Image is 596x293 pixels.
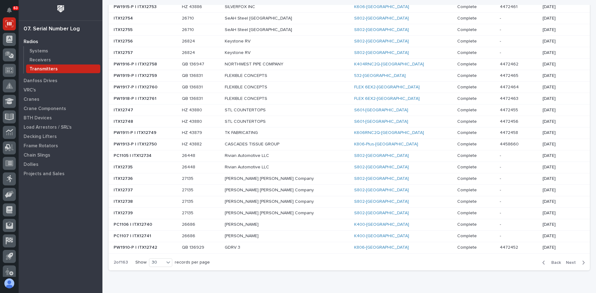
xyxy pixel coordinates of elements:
[543,73,580,78] p: [DATE]
[182,129,203,135] p: HZ 43879
[457,232,478,239] p: Complete
[24,97,39,102] p: Cranes
[543,4,580,10] p: [DATE]
[500,175,502,181] p: -
[457,209,478,216] p: Complete
[24,162,38,167] p: Dollies
[19,85,102,95] a: VRC's
[457,72,478,78] p: Complete
[182,38,196,44] p: 26824
[354,165,409,170] a: S802-[GEOGRAPHIC_DATA]
[457,3,478,10] p: Complete
[109,230,590,242] tr: PC1107 | ITX12741PC1107 | ITX12741 2668626686 [PERSON_NAME]K400-[GEOGRAPHIC_DATA] CompleteComplet...
[182,3,203,10] p: HZ 43886
[149,259,164,266] div: 30
[24,171,65,177] p: Projects and Sales
[354,16,409,21] a: S802-[GEOGRAPHIC_DATA]
[225,153,333,158] p: Rivian Automotive LLC
[225,176,333,181] p: [PERSON_NAME] [PERSON_NAME] Company
[182,83,204,90] p: QB 136831
[225,96,333,101] p: FLEXIBLE CONCEPTS
[500,15,502,21] p: -
[114,163,134,170] p: ITX12735
[225,130,333,135] p: TK FABRICATING
[457,186,478,193] p: Complete
[354,85,420,90] a: FLEX 6EX2-[GEOGRAPHIC_DATA]
[114,244,158,250] p: PW1910-P | ITX12742
[109,93,590,104] tr: PW1918-P | ITX12761PW1918-P | ITX12761 QB 136831QB 136831 FLEXIBLE CONCEPTSFLEX 6EX2-[GEOGRAPHIC_...
[114,175,134,181] p: ITX12736
[182,72,204,78] p: QB 136831
[354,233,409,239] a: K400-[GEOGRAPHIC_DATA]
[182,26,195,33] p: 26710
[109,184,590,196] tr: ITX12737ITX12737 2713527135 [PERSON_NAME] [PERSON_NAME] CompanyS802-[GEOGRAPHIC_DATA] CompleteCom...
[114,38,134,44] p: ITX12756
[457,244,478,250] p: Complete
[354,142,418,147] a: K806-Plus-[GEOGRAPHIC_DATA]
[114,221,153,227] p: PC1106 | ITX12740
[500,26,502,33] p: -
[500,3,519,10] p: 4472461
[500,118,520,124] p: 4472456
[109,81,590,93] tr: PW1917-P | ITX12760PW1917-P | ITX12760 QB 136831QB 136831 FLEXIBLE CONCEPTSFLEX 6EX2-[GEOGRAPHIC_...
[109,196,590,207] tr: ITX12738ITX12738 2713527135 [PERSON_NAME] [PERSON_NAME] CompanyS802-[GEOGRAPHIC_DATA] CompleteCom...
[457,175,478,181] p: Complete
[354,211,409,216] a: S802-[GEOGRAPHIC_DATA]
[182,118,203,124] p: HZ 43880
[182,163,196,170] p: 26448
[109,58,590,70] tr: PW1916-P | ITX12758PW1916-P | ITX12758 QB 136947QB 136947 NORTHWEST PIPE COMPANYK404RNC2Q-[GEOGRA...
[182,175,195,181] p: 27135
[354,27,409,33] a: S802-[GEOGRAPHIC_DATA]
[457,95,478,101] p: Complete
[19,76,102,85] a: Danfoss Drives
[225,27,333,33] p: SeAH Steel [GEOGRAPHIC_DATA]
[109,150,590,162] tr: PC1105 | ITX12734PC1105 | ITX12734 2644826448 Rivian Automotive LLCS802-[GEOGRAPHIC_DATA] Complet...
[354,73,406,78] a: 532-[GEOGRAPHIC_DATA]
[500,49,502,55] p: -
[109,242,590,253] tr: PW1910-P | ITX12742PW1910-P | ITX12742 QB 136929QB 136929 GDRV 3K806-[GEOGRAPHIC_DATA] CompleteCo...
[225,119,333,124] p: STL COUNTERTOPS
[109,104,590,116] tr: ITX12747ITX12747 HZ 43880HZ 43880 STL COUNTERTOPSS601-[GEOGRAPHIC_DATA] CompleteComplete 44724554...
[457,129,478,135] p: Complete
[182,198,195,204] p: 27135
[24,55,102,64] a: Receivers
[19,95,102,104] a: Cranes
[543,211,580,216] p: [DATE]
[114,83,159,90] p: PW1917-P | ITX12760
[109,1,590,13] tr: PW1915-P | ITX12753PW1915-P | ITX12753 HZ 43886HZ 43886 SILVERFOX INCK606-[GEOGRAPHIC_DATA] Compl...
[55,3,66,15] img: Workspace Logo
[500,60,520,67] p: 4472462
[225,222,333,227] p: [PERSON_NAME]
[114,198,134,204] p: ITX12738
[354,245,409,250] a: K806-[GEOGRAPHIC_DATA]
[114,186,134,193] p: ITX12737
[114,95,158,101] p: PW1918-P | ITX12761
[225,188,333,193] p: [PERSON_NAME] [PERSON_NAME] Company
[19,169,102,178] a: Projects and Sales
[543,119,580,124] p: [DATE]
[543,176,580,181] p: [DATE]
[354,130,424,135] a: K606RNC2Q-[GEOGRAPHIC_DATA]
[182,221,196,227] p: 26686
[109,139,590,150] tr: PW1913-P | ITX12750PW1913-P | ITX12750 HZ 43882HZ 43882 CASCADES TISSUE GROUPK806-Plus-[GEOGRAPHI...
[19,160,102,169] a: Dollies
[114,60,158,67] p: PW1916-P | ITX12758
[225,199,333,204] p: [PERSON_NAME] [PERSON_NAME] Company
[500,152,502,158] p: -
[19,104,102,113] a: Crane Components
[500,232,502,239] p: -
[457,106,478,113] p: Complete
[543,16,580,21] p: [DATE]
[543,153,580,158] p: [DATE]
[354,39,409,44] a: S802-[GEOGRAPHIC_DATA]
[182,106,203,113] p: HZ 43880
[182,186,195,193] p: 27135
[225,39,333,44] p: Keystone RV
[500,163,502,170] p: -
[114,209,134,216] p: ITX12739
[114,232,152,239] p: PC1107 | ITX12741
[543,27,580,33] p: [DATE]
[182,232,196,239] p: 26686
[114,49,134,55] p: ITX12757
[457,60,478,67] p: Complete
